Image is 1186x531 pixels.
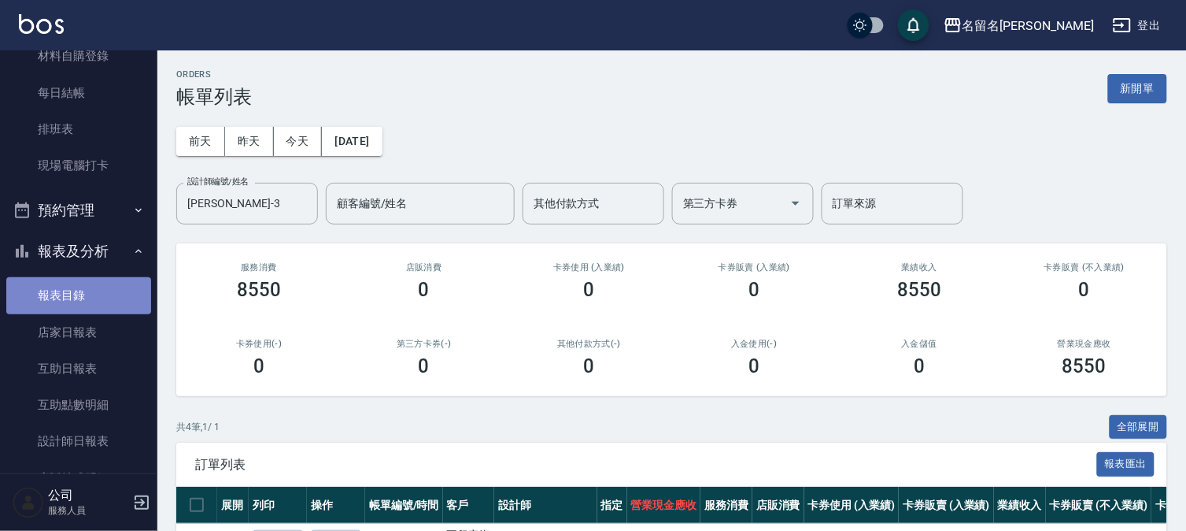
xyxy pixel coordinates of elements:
label: 設計師編號/姓名 [187,176,249,188]
th: 卡券販賣 (不入業績) [1046,487,1151,524]
h2: 第三方卡券(-) [360,339,488,349]
button: 名留名[PERSON_NAME] [937,9,1100,42]
th: 操作 [307,487,365,524]
a: 店販抽成明細 [6,460,151,496]
th: 設計師 [494,487,597,524]
a: 互助點數明細 [6,387,151,423]
h3: 帳單列表 [176,86,252,108]
a: 互助日報表 [6,351,151,387]
h2: 入金使用(-) [690,339,818,349]
button: 登出 [1107,11,1167,40]
a: 報表匯出 [1097,456,1155,471]
button: 報表及分析 [6,231,151,272]
img: Person [13,487,44,518]
a: 現場電腦打卡 [6,147,151,184]
h2: 其他付款方式(-) [526,339,653,349]
th: 卡券販賣 (入業績) [899,487,994,524]
th: 帳單編號/時間 [365,487,443,524]
th: 展開 [217,487,249,524]
h2: 入金儲值 [855,339,983,349]
h5: 公司 [48,488,128,503]
a: 報表目錄 [6,277,151,314]
h2: 營業現金應收 [1021,339,1148,349]
th: 店販消費 [752,487,804,524]
th: 業績收入 [994,487,1046,524]
th: 營業現金應收 [627,487,701,524]
h3: 0 [584,279,595,301]
h3: 8550 [897,279,941,301]
a: 材料自購登錄 [6,38,151,74]
button: [DATE] [322,127,382,156]
p: 服務人員 [48,503,128,518]
button: 報表匯出 [1097,452,1155,477]
button: 昨天 [225,127,274,156]
h2: 卡券販賣 (入業績) [690,262,818,273]
a: 新開單 [1108,80,1167,95]
h3: 8550 [237,279,281,301]
button: 前天 [176,127,225,156]
h2: 店販消費 [360,262,488,273]
h3: 0 [1079,279,1090,301]
h2: 卡券使用(-) [195,339,323,349]
h3: 0 [748,279,759,301]
th: 卡券使用 (入業績) [804,487,900,524]
h3: 0 [419,279,430,301]
button: 新開單 [1108,74,1167,103]
h3: 0 [584,355,595,377]
div: 名留名[PERSON_NAME] [962,16,1094,35]
h3: 0 [914,355,925,377]
button: 預約管理 [6,190,151,231]
span: 訂單列表 [195,457,1097,473]
a: 排班表 [6,111,151,147]
th: 列印 [249,487,307,524]
button: 全部展開 [1110,415,1168,440]
th: 客戶 [443,487,495,524]
h2: 業績收入 [855,262,983,273]
th: 指定 [597,487,627,524]
img: Logo [19,14,64,34]
h3: 0 [253,355,264,377]
th: 服務消費 [700,487,752,524]
a: 設計師日報表 [6,423,151,459]
h2: 卡券販賣 (不入業績) [1021,262,1148,273]
h3: 0 [748,355,759,377]
a: 每日結帳 [6,75,151,111]
a: 店家日報表 [6,314,151,351]
h3: 0 [419,355,430,377]
h3: 8550 [1062,355,1107,377]
button: save [898,9,929,41]
p: 共 4 筆, 1 / 1 [176,420,220,434]
h3: 服務消費 [195,262,323,273]
h2: 卡券使用 (入業績) [526,262,653,273]
h2: ORDERS [176,69,252,80]
button: 今天 [274,127,323,156]
button: Open [783,191,808,216]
